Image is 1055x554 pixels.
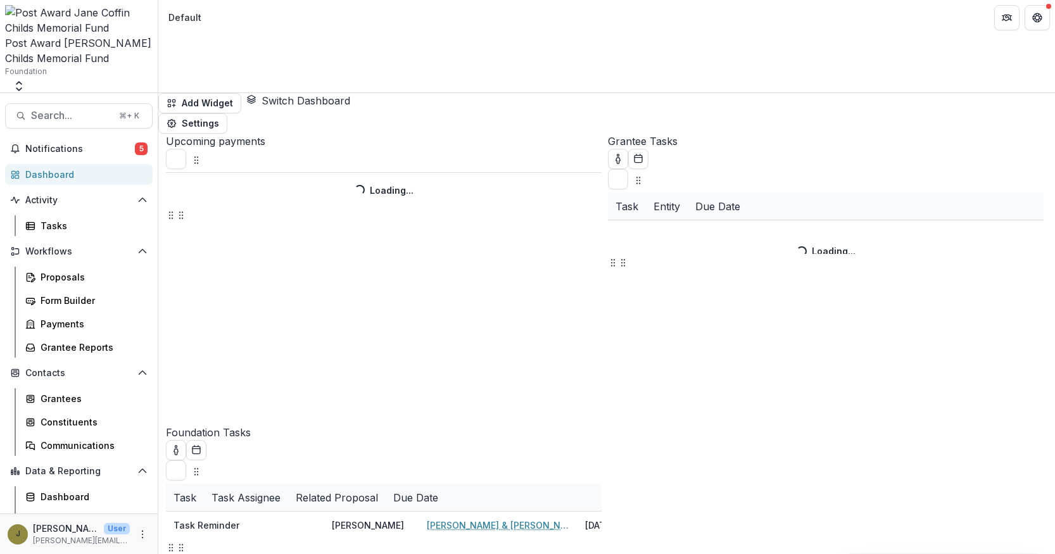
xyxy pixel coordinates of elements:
div: Due Date [688,199,748,214]
button: Drag [608,254,618,269]
div: Task Assignee [204,484,288,511]
button: Notifications5 [5,139,153,159]
div: Payments [41,317,142,331]
button: Add Widget [158,93,241,113]
img: Post Award Jane Coffin Childs Memorial Fund [5,5,153,35]
a: Grantee Reports [20,337,153,358]
div: Related Proposal [288,484,386,511]
a: Communications [20,435,153,456]
div: Post Award [PERSON_NAME] Childs Memorial Fund [5,35,153,66]
button: Drag [166,206,176,222]
a: Dashboard [5,164,153,185]
div: Due Date [688,192,748,220]
a: Dashboard [20,486,153,507]
button: Search... [5,103,153,129]
span: 5 [135,142,148,155]
p: User [104,523,130,534]
a: Form Builder [20,290,153,311]
div: Due Date [386,490,446,505]
button: Drag [191,460,201,481]
a: Data Report [20,510,153,531]
button: Delete card [166,149,186,169]
button: Partners [994,5,1020,30]
span: Data & Reporting [25,466,132,477]
button: More [135,527,150,542]
button: Open Contacts [5,363,153,383]
span: Activity [25,195,132,206]
a: [PERSON_NAME] & [PERSON_NAME] [427,519,570,532]
p: Foundation Tasks [166,425,602,440]
button: Calendar [186,440,206,460]
button: Switch Dashboard [246,93,350,108]
button: Drag [191,149,201,169]
div: Dashboard [41,490,142,503]
div: Grantees [41,392,142,405]
div: Jamie [16,530,20,538]
div: Entity [646,192,688,220]
div: ⌘ + K [117,109,142,123]
div: Task Assignee [204,490,288,505]
p: Upcoming payments [166,134,602,149]
div: Task [608,192,646,220]
div: [DATE] [578,512,673,539]
p: [PERSON_NAME] [33,522,99,535]
button: toggle-assigned-to-me [166,440,186,460]
div: Loading... [812,244,856,258]
p: [PERSON_NAME][EMAIL_ADDRESS][PERSON_NAME][DOMAIN_NAME] [33,535,130,546]
div: Default [168,11,201,24]
button: Drag [618,254,628,269]
button: Open Data & Reporting [5,461,153,481]
div: Tasks [41,219,142,232]
div: Communications [41,439,142,452]
div: Grantee Reports [41,341,142,354]
a: Grantees [20,388,153,409]
div: Proposals [41,270,142,284]
div: Constituents [41,415,142,429]
div: Due Date [386,484,446,511]
span: Search... [31,110,111,122]
a: Tasks [20,215,153,236]
div: Task [166,484,204,511]
p: Task Reminder [174,519,239,532]
span: Contacts [25,368,132,379]
div: Entity [646,199,688,214]
button: Drag [633,169,643,189]
div: [PERSON_NAME] [332,519,404,532]
a: Proposals [20,267,153,287]
button: Drag [176,539,186,554]
div: Task [608,199,646,214]
nav: breadcrumb [163,8,206,27]
div: Form Builder [41,294,142,307]
button: Delete card [608,169,628,189]
button: Settings [158,113,227,134]
div: Related Proposal [288,490,386,505]
button: Calendar [628,149,648,169]
div: Dashboard [25,168,142,181]
button: Open Activity [5,190,153,210]
button: Get Help [1025,5,1050,30]
button: Open Workflows [5,241,153,261]
a: Constituents [20,412,153,432]
button: Drag [176,206,186,222]
button: Open entity switcher [10,80,28,92]
div: Loading... [370,184,414,197]
a: Payments [20,313,153,334]
div: Task [166,490,204,505]
button: Delete card [166,460,186,481]
span: Foundation [5,66,47,77]
button: Drag [166,539,176,554]
p: Grantee Tasks [608,134,1044,149]
span: Workflows [25,246,132,257]
button: toggle-assigned-to-me [608,149,628,169]
span: Notifications [25,144,135,154]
